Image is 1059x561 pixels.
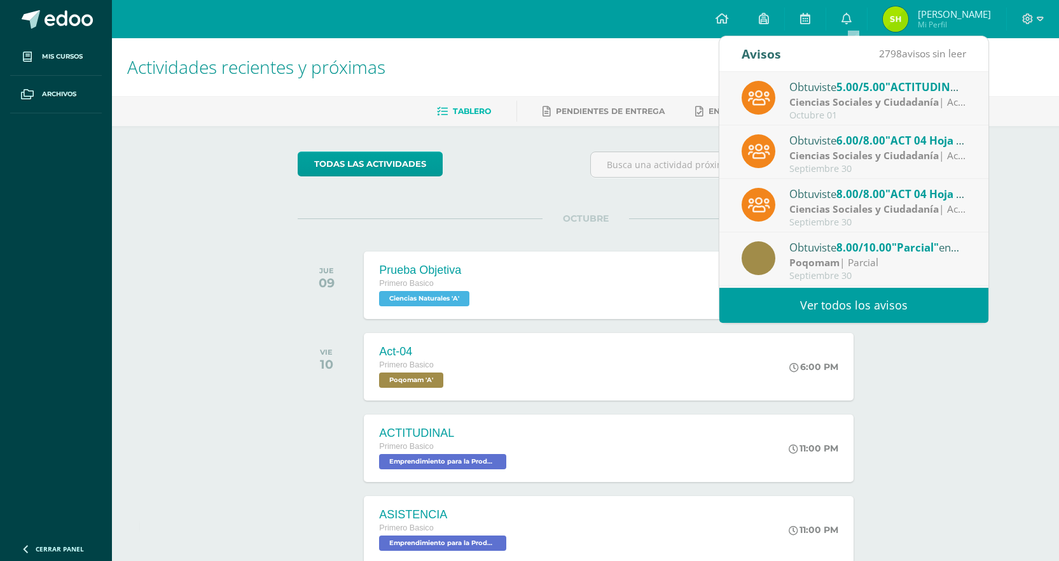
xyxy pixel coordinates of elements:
div: Octubre 01 [789,110,966,121]
span: Poqomam 'A' [379,373,443,388]
span: Emprendimiento para la Productividad 'A' [379,536,506,551]
div: Obtuviste en [789,78,966,95]
img: ad0004779109eca97d173d3795f173a9.png [883,6,908,32]
span: 6.00/8.00 [836,133,885,148]
div: 10 [320,357,333,372]
a: todas las Actividades [298,152,443,176]
span: 5.00/5.00 [836,80,885,94]
span: Tablero [453,106,491,116]
div: | Actitudinal [789,95,966,110]
div: Prueba Objetiva [379,264,473,277]
a: Ver todos los avisos [719,288,988,323]
span: "ACT 04 Hoja de trabajo" [885,187,1016,201]
span: Primero Basico [379,279,433,288]
div: Act-04 [379,345,446,359]
span: [PERSON_NAME] [918,8,991,20]
span: Primero Basico [379,442,433,451]
div: ACTITUDINAL [379,427,509,440]
span: "ACT 04 Hoja de trabajo" [885,133,1016,148]
span: Cerrar panel [36,544,84,553]
span: Actividades recientes y próximas [127,55,385,79]
input: Busca una actividad próxima aquí... [591,152,873,177]
a: Entregadas [695,101,765,122]
span: "Parcial" [892,240,939,255]
span: Mis cursos [42,52,83,62]
div: VIE [320,348,333,357]
div: | Parcial [789,255,966,270]
span: Ciencias Naturales 'A' [379,291,469,306]
div: Obtuviste en [789,185,966,202]
div: 11:00 PM [789,524,838,536]
span: Primero Basico [379,360,433,369]
span: Pendientes de entrega [556,106,665,116]
div: 11:00 PM [789,443,838,454]
span: Entregadas [709,106,765,116]
a: Archivos [10,76,102,113]
span: "ACTITUDINAL" [885,80,969,94]
span: 8.00/8.00 [836,187,885,201]
span: Emprendimiento para la Productividad 'A' [379,454,506,469]
strong: Poqomam [789,255,840,269]
span: avisos sin leer [879,46,966,60]
div: Obtuviste en [789,239,966,255]
strong: Ciencias Sociales y Ciudadanía [789,95,939,109]
div: ASISTENCIA [379,508,509,522]
div: | Actividades [789,148,966,163]
strong: Ciencias Sociales y Ciudadanía [789,148,939,162]
span: OCTUBRE [543,213,629,224]
div: 6:00 PM [789,361,838,373]
strong: Ciencias Sociales y Ciudadanía [789,202,939,216]
div: 09 [319,275,335,290]
div: JUE [319,266,335,275]
span: Primero Basico [379,523,433,532]
div: Septiembre 30 [789,164,966,174]
span: Mi Perfil [918,19,991,30]
a: Tablero [437,101,491,122]
span: Archivos [42,89,76,99]
div: Septiembre 30 [789,271,966,281]
a: Pendientes de entrega [543,101,665,122]
span: 8.00/10.00 [836,240,892,255]
span: 2798 [879,46,902,60]
div: Obtuviste en [789,132,966,148]
div: | Actividades [789,202,966,217]
a: Mis cursos [10,38,102,76]
div: Septiembre 30 [789,217,966,228]
div: Avisos [742,36,781,71]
